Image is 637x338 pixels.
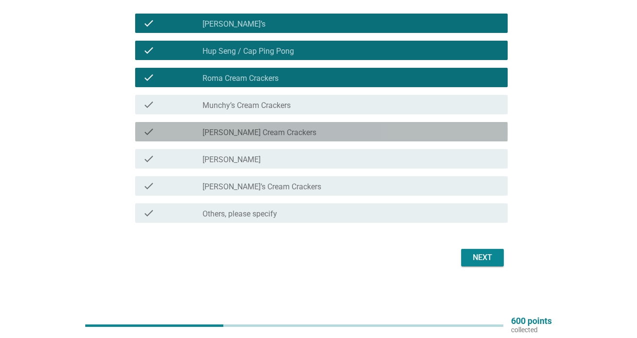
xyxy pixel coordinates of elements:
[202,74,279,83] label: Roma Cream Crackers
[469,252,496,263] div: Next
[511,317,552,325] p: 600 points
[202,209,277,219] label: Others, please specify
[143,153,155,165] i: check
[202,19,265,29] label: [PERSON_NAME]’s
[202,128,316,138] label: [PERSON_NAME] Cream Crackers
[143,45,155,56] i: check
[143,17,155,29] i: check
[511,325,552,334] p: collected
[143,72,155,83] i: check
[202,46,294,56] label: Hup Seng / Cap Ping Pong
[143,126,155,138] i: check
[202,101,291,110] label: Munchy’s Cream Crackers
[143,99,155,110] i: check
[202,155,261,165] label: [PERSON_NAME]
[143,207,155,219] i: check
[143,180,155,192] i: check
[202,182,321,192] label: [PERSON_NAME]’s Cream Crackers
[461,249,504,266] button: Next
